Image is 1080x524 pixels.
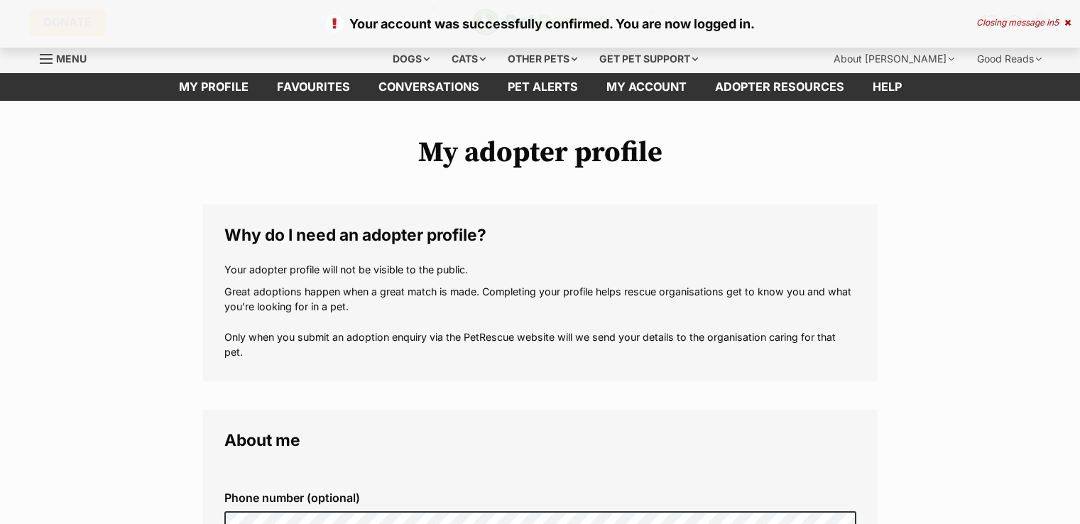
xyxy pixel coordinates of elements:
a: conversations [364,73,493,101]
legend: Why do I need an adopter profile? [224,226,856,244]
a: Pet alerts [493,73,592,101]
label: Phone number (optional) [224,491,856,504]
p: Great adoptions happen when a great match is made. Completing your profile helps rescue organisat... [224,284,856,360]
span: Menu [56,53,87,65]
a: Menu [40,45,97,70]
div: Good Reads [967,45,1052,73]
a: Adopter resources [701,73,858,101]
div: Dogs [383,45,440,73]
a: Favourites [263,73,364,101]
a: My profile [165,73,263,101]
div: Other pets [498,45,587,73]
fieldset: Why do I need an adopter profile? [203,204,878,381]
div: Cats [442,45,496,73]
legend: About me [224,431,856,449]
h1: My adopter profile [203,136,878,169]
a: Help [858,73,916,101]
p: Your adopter profile will not be visible to the public. [224,262,856,277]
div: About [PERSON_NAME] [824,45,964,73]
a: My account [592,73,701,101]
div: Get pet support [589,45,708,73]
